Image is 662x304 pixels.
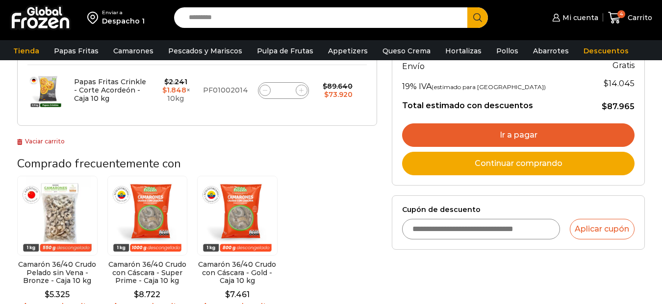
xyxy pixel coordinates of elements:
[107,260,188,285] h2: Camarón 36/40 Crudo con Cáscara - Super Prime - Caja 10 kg
[617,10,625,18] span: 4
[323,82,353,91] bdi: 89.640
[102,16,145,26] div: Despacho 1
[579,42,634,60] a: Descuentos
[17,138,65,145] a: Vaciar carrito
[432,83,546,91] small: (estimado para [GEOGRAPHIC_DATA])
[134,290,160,299] bdi: 8.722
[602,102,607,111] span: $
[402,57,586,74] th: Envío
[134,290,139,299] span: $
[225,290,250,299] bdi: 7.461
[45,290,70,299] bdi: 5.325
[440,42,486,60] a: Hortalizas
[162,86,167,94] span: $
[17,260,98,285] h2: Camarón 36/40 Crudo Pelado sin Vena - Bronze - Caja 10 kg
[197,260,278,285] h2: Camarón 36/40 Crudo con Cáscara - Gold - Caja 10 kg
[277,84,290,97] input: Product quantity
[402,152,635,175] a: Continuar comprando
[604,79,635,88] span: 14.045
[570,219,635,239] button: Aplicar cupón
[324,90,329,99] span: $
[74,77,146,103] a: Papas Fritas Crinkle - Corte Acordeón - Caja 10 kg
[402,94,586,112] th: Total estimado con descuentos
[491,42,523,60] a: Pollos
[323,82,327,91] span: $
[467,7,488,28] button: Search button
[625,13,652,23] span: Carrito
[604,79,609,88] span: $
[153,65,198,116] td: × 10kg
[8,42,44,60] a: Tienda
[323,42,373,60] a: Appetizers
[550,8,598,27] a: Mi cuenta
[164,77,187,86] bdi: 2.241
[378,42,435,60] a: Queso Crema
[324,90,353,99] bdi: 73.920
[45,290,50,299] span: $
[162,86,186,94] bdi: 1.848
[17,156,181,171] span: Comprado frecuentemente con
[108,42,158,60] a: Camarones
[164,77,169,86] span: $
[163,42,247,60] a: Pescados y Mariscos
[225,290,230,299] span: $
[402,74,586,94] th: 19% IVA
[402,206,635,214] label: Cupón de descuento
[402,123,635,147] a: Ir a pagar
[49,42,103,60] a: Papas Fritas
[102,9,145,16] div: Enviar a
[252,42,318,60] a: Pulpa de Frutas
[608,6,652,29] a: 4 Carrito
[612,61,635,70] strong: Gratis
[87,9,102,26] img: address-field-icon.svg
[560,13,598,23] span: Mi cuenta
[198,65,253,116] td: PF01002014
[602,102,635,111] bdi: 87.965
[528,42,574,60] a: Abarrotes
